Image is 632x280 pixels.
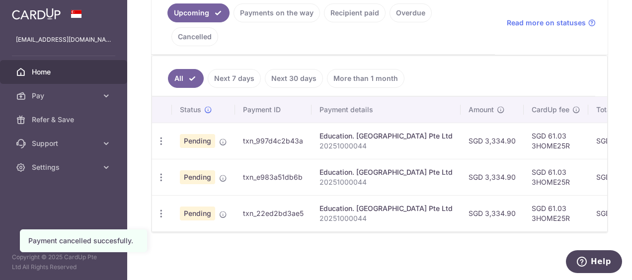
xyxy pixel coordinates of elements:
div: Payment cancelled succesfully. [28,236,139,246]
iframe: Opens a widget where you can find more information [565,250,622,275]
span: Status [180,105,201,115]
span: Amount [469,105,494,115]
td: SGD 3,334.90 [461,159,524,195]
span: Settings [32,162,97,172]
a: More than 1 month [327,69,404,88]
p: 20251000044 [319,141,453,151]
td: SGD 61.03 3HOME25R [524,159,588,195]
p: [EMAIL_ADDRESS][DOMAIN_NAME] [16,35,111,45]
span: Pending [180,134,215,148]
span: Pay [32,91,97,101]
span: Pending [180,170,215,184]
a: Overdue [390,3,432,22]
p: 20251000044 [319,213,453,223]
span: Total amt. [596,105,629,115]
a: Payments on the way [234,3,320,22]
img: CardUp [12,8,61,20]
a: Cancelled [171,27,218,46]
span: Read more on statuses [507,18,586,28]
span: Pending [180,207,215,220]
th: Payment details [312,97,461,123]
p: 20251000044 [319,177,453,187]
td: txn_997d4c2b43a [235,123,312,159]
td: txn_22ed2bd3ae5 [235,195,312,231]
div: Education. [GEOGRAPHIC_DATA] Pte Ltd [319,167,453,177]
span: CardUp fee [532,105,569,115]
a: Read more on statuses [507,18,596,28]
span: Refer & Save [32,115,97,125]
td: txn_e983a51db6b [235,159,312,195]
div: Education. [GEOGRAPHIC_DATA] Pte Ltd [319,131,453,141]
td: SGD 61.03 3HOME25R [524,123,588,159]
a: Recipient paid [324,3,386,22]
a: Next 7 days [208,69,261,88]
td: SGD 3,334.90 [461,123,524,159]
td: SGD 3,334.90 [461,195,524,231]
a: Upcoming [167,3,230,22]
td: SGD 61.03 3HOME25R [524,195,588,231]
span: Support [32,139,97,148]
a: Next 30 days [265,69,323,88]
a: All [168,69,204,88]
th: Payment ID [235,97,312,123]
div: Education. [GEOGRAPHIC_DATA] Pte Ltd [319,204,453,213]
span: Home [32,67,97,77]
